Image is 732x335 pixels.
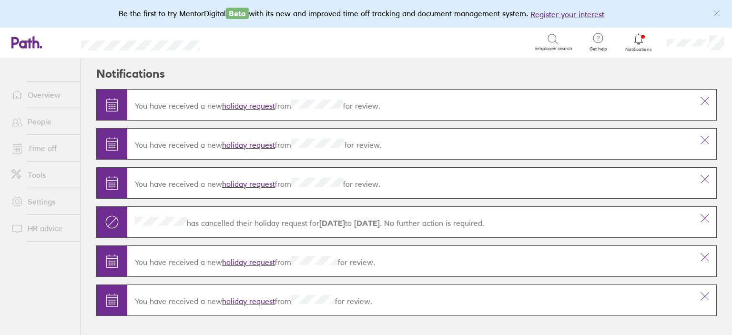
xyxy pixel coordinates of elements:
[4,139,81,158] a: Time off
[135,139,686,150] p: You have received a new from for review.
[535,46,572,51] span: Employee search
[135,100,686,111] p: You have received a new from for review.
[623,47,654,52] span: Notifications
[530,9,604,20] button: Register your interest
[226,38,250,46] div: Search
[135,256,686,267] p: You have received a new from for review.
[319,218,345,228] strong: [DATE]
[135,178,686,189] p: You have received a new from for review.
[96,59,165,89] h2: Notifications
[352,218,380,228] strong: [DATE]
[222,101,275,111] a: holiday request
[222,257,275,267] a: holiday request
[4,165,81,184] a: Tools
[4,112,81,131] a: People
[119,8,614,20] div: Be the first to try MentorDigital with its new and improved time off tracking and document manage...
[135,217,686,228] p: has cancelled their holiday request for . No further action is required.
[135,295,686,306] p: You have received a new from for review.
[583,46,614,52] span: Get help
[222,296,275,306] a: holiday request
[222,179,275,189] a: holiday request
[4,192,81,211] a: Settings
[623,32,654,52] a: Notifications
[222,140,275,150] a: holiday request
[4,85,81,104] a: Overview
[226,8,249,19] span: Beta
[319,218,380,228] span: to
[4,219,81,238] a: HR advice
